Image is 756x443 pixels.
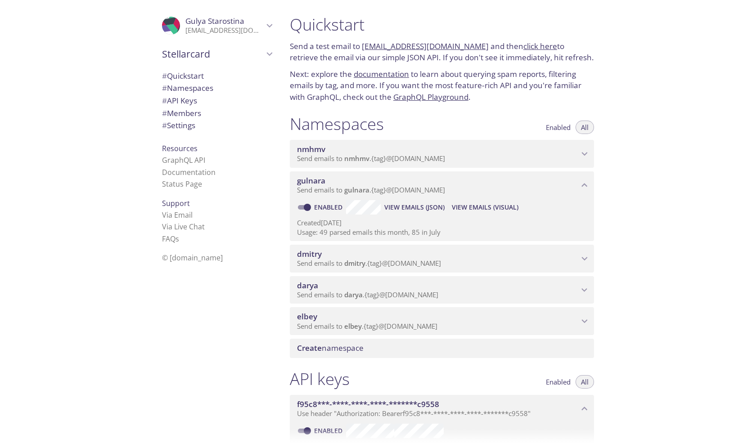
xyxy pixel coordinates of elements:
[393,92,468,102] a: GraphQL Playground
[297,280,318,291] span: darya
[381,200,448,215] button: View Emails (JSON)
[297,218,587,228] p: Created [DATE]
[297,290,438,299] span: Send emails to . {tag} @[DOMAIN_NAME]
[290,114,384,134] h1: Namespaces
[162,120,195,130] span: Settings
[290,339,594,358] div: Create namespace
[162,234,179,244] a: FAQ
[448,200,522,215] button: View Emails (Visual)
[576,121,594,134] button: All
[155,82,279,94] div: Namespaces
[297,322,437,331] span: Send emails to . {tag} @[DOMAIN_NAME]
[162,198,190,208] span: Support
[155,42,279,66] div: Stellarcard
[185,26,264,35] p: [EMAIL_ADDRESS][DOMAIN_NAME]
[290,171,594,199] div: gulnara namespace
[344,154,369,163] span: nmhmv
[540,121,576,134] button: Enabled
[297,343,322,353] span: Create
[162,155,205,165] a: GraphQL API
[162,48,264,60] span: Stellarcard
[155,107,279,120] div: Members
[162,222,205,232] a: Via Live Chat
[155,11,279,40] div: Gulya Starostina
[162,95,167,106] span: #
[297,249,322,259] span: dmitry
[384,202,445,213] span: View Emails (JSON)
[354,69,409,79] a: documentation
[297,228,587,237] p: Usage: 49 parsed emails this month, 85 in July
[162,167,216,177] a: Documentation
[290,276,594,304] div: darya namespace
[162,120,167,130] span: #
[162,179,202,189] a: Status Page
[162,83,213,93] span: Namespaces
[185,16,244,26] span: Gulya Starostina
[344,322,362,331] span: elbey
[162,210,193,220] a: Via Email
[290,369,350,389] h1: API keys
[162,95,197,106] span: API Keys
[344,259,365,268] span: dmitry
[162,71,204,81] span: Quickstart
[297,175,325,186] span: gulnara
[344,185,369,194] span: gulnara
[290,140,594,168] div: nmhmv namespace
[313,426,346,435] a: Enabled
[290,307,594,335] div: elbey namespace
[162,71,167,81] span: #
[297,154,445,163] span: Send emails to . {tag} @[DOMAIN_NAME]
[290,14,594,35] h1: Quickstart
[297,311,317,322] span: elbey
[313,203,346,211] a: Enabled
[540,375,576,389] button: Enabled
[162,108,167,118] span: #
[162,143,198,153] span: Resources
[155,119,279,132] div: Team Settings
[175,234,179,244] span: s
[452,202,518,213] span: View Emails (Visual)
[297,259,441,268] span: Send emails to . {tag} @[DOMAIN_NAME]
[297,343,364,353] span: namespace
[344,290,363,299] span: darya
[290,68,594,103] p: Next: explore the to learn about querying spam reports, filtering emails by tag, and more. If you...
[576,375,594,389] button: All
[290,40,594,63] p: Send a test email to and then to retrieve the email via our simple JSON API. If you don't see it ...
[155,70,279,82] div: Quickstart
[362,41,489,51] a: [EMAIL_ADDRESS][DOMAIN_NAME]
[523,41,557,51] a: click here
[290,245,594,273] div: dmitry namespace
[155,94,279,107] div: API Keys
[297,144,325,154] span: nmhmv
[162,108,201,118] span: Members
[162,253,223,263] span: © [DOMAIN_NAME]
[297,185,445,194] span: Send emails to . {tag} @[DOMAIN_NAME]
[162,83,167,93] span: #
